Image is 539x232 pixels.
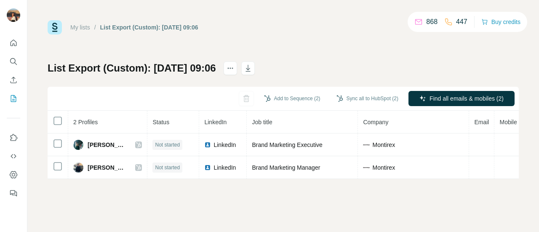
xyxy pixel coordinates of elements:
span: Company [363,119,388,125]
button: Use Surfe API [7,149,20,164]
span: Brand Marketing Executive [252,141,322,148]
img: Avatar [7,8,20,22]
button: Dashboard [7,167,20,182]
p: 868 [426,17,438,27]
img: company-logo [363,141,370,148]
button: Search [7,54,20,69]
h1: List Export (Custom): [DATE] 09:06 [48,61,216,75]
img: LinkedIn logo [204,141,211,148]
p: 447 [456,17,467,27]
img: company-logo [363,164,370,171]
button: Sync all to HubSpot (2) [331,92,404,105]
button: Enrich CSV [7,72,20,88]
img: Avatar [73,163,83,173]
span: Mobile [499,119,517,125]
span: Montirex [372,141,395,149]
a: My lists [70,24,90,31]
button: My lists [7,91,20,106]
button: Find all emails & mobiles (2) [408,91,515,106]
button: Buy credits [481,16,520,28]
span: Find all emails & mobiles (2) [430,94,504,103]
span: Status [152,119,169,125]
span: [PERSON_NAME] [88,163,127,172]
span: Not started [155,141,180,149]
span: 2 Profiles [73,119,98,125]
span: Email [474,119,489,125]
span: LinkedIn [213,141,236,149]
span: Not started [155,164,180,171]
span: Job title [252,119,272,125]
button: Use Surfe on LinkedIn [7,130,20,145]
button: actions [224,61,237,75]
button: Add to Sequence (2) [258,92,326,105]
span: LinkedIn [213,163,236,172]
img: Avatar [73,140,83,150]
span: Brand Marketing Manager [252,164,320,171]
img: Surfe Logo [48,20,62,35]
button: Quick start [7,35,20,51]
span: LinkedIn [204,119,227,125]
span: [PERSON_NAME] [88,141,127,149]
span: Montirex [372,163,395,172]
img: LinkedIn logo [204,164,211,171]
li: / [94,23,96,32]
button: Feedback [7,186,20,201]
div: List Export (Custom): [DATE] 09:06 [100,23,198,32]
